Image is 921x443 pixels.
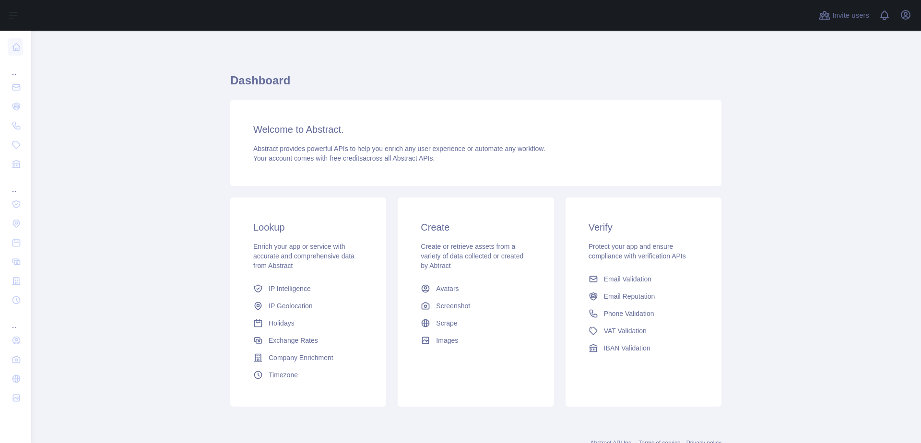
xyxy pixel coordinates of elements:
a: IBAN Validation [585,339,702,357]
span: Enrich your app or service with accurate and comprehensive data from Abstract [253,243,354,269]
a: Scrape [417,315,534,332]
div: ... [8,58,23,77]
a: Holidays [249,315,367,332]
span: free credits [330,154,363,162]
span: Protect your app and ensure compliance with verification APIs [589,243,686,260]
span: IP Geolocation [269,301,313,311]
a: IP Geolocation [249,297,367,315]
h3: Create [421,221,531,234]
h3: Welcome to Abstract. [253,123,698,136]
a: Email Validation [585,270,702,288]
span: Invite users [832,10,869,21]
a: VAT Validation [585,322,702,339]
a: Exchange Rates [249,332,367,349]
a: Phone Validation [585,305,702,322]
span: Company Enrichment [269,353,333,362]
span: IP Intelligence [269,284,311,293]
a: Screenshot [417,297,534,315]
span: Email Reputation [604,291,655,301]
h3: Verify [589,221,698,234]
a: Timezone [249,366,367,384]
span: Holidays [269,318,295,328]
span: Create or retrieve assets from a variety of data collected or created by Abtract [421,243,523,269]
h3: Lookup [253,221,363,234]
h1: Dashboard [230,73,721,96]
span: Email Validation [604,274,651,284]
span: IBAN Validation [604,343,650,353]
span: Abstract provides powerful APIs to help you enrich any user experience or automate any workflow. [253,145,545,152]
span: Exchange Rates [269,336,318,345]
span: Avatars [436,284,459,293]
span: Your account comes with across all Abstract APIs. [253,154,435,162]
a: IP Intelligence [249,280,367,297]
span: Scrape [436,318,457,328]
button: Invite users [817,8,871,23]
a: Images [417,332,534,349]
span: Timezone [269,370,298,380]
div: ... [8,311,23,330]
a: Company Enrichment [249,349,367,366]
div: ... [8,175,23,194]
span: VAT Validation [604,326,647,336]
span: Screenshot [436,301,470,311]
span: Images [436,336,458,345]
a: Email Reputation [585,288,702,305]
a: Avatars [417,280,534,297]
span: Phone Validation [604,309,654,318]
